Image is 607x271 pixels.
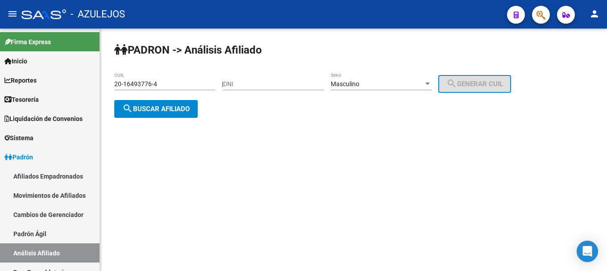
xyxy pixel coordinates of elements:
span: - AZULEJOS [71,4,125,24]
mat-icon: menu [7,8,18,19]
span: Inicio [4,56,27,66]
span: Tesorería [4,95,39,104]
span: Generar CUIL [446,80,503,88]
button: Generar CUIL [438,75,511,93]
mat-icon: search [446,78,457,89]
span: Masculino [331,80,359,88]
span: Firma Express [4,37,51,47]
strong: PADRON -> Análisis Afiliado [114,44,262,56]
mat-icon: search [122,103,133,114]
span: Liquidación de Convenios [4,114,83,124]
span: Reportes [4,75,37,85]
span: Buscar afiliado [122,105,190,113]
span: Sistema [4,133,33,143]
div: | [222,80,518,88]
mat-icon: person [589,8,600,19]
span: Padrón [4,152,33,162]
button: Buscar afiliado [114,100,198,118]
div: Open Intercom Messenger [577,241,598,262]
